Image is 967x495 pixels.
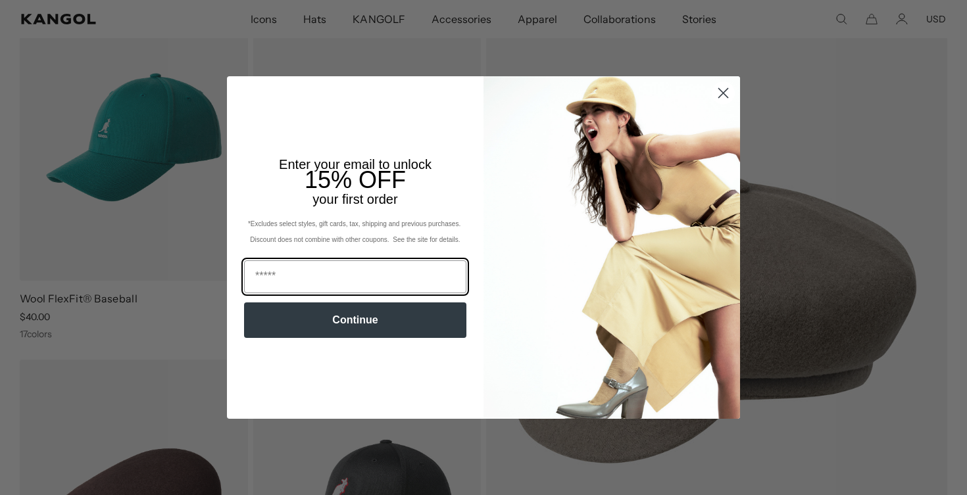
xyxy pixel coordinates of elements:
button: Continue [244,302,466,338]
img: 93be19ad-e773-4382-80b9-c9d740c9197f.jpeg [484,76,740,418]
span: your first order [312,192,397,206]
input: Email [244,260,466,293]
span: 15% OFF [305,166,406,193]
button: Close dialog [712,82,735,105]
span: *Excludes select styles, gift cards, tax, shipping and previous purchases. Discount does not comb... [248,220,462,243]
span: Enter your email to unlock [279,157,432,172]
